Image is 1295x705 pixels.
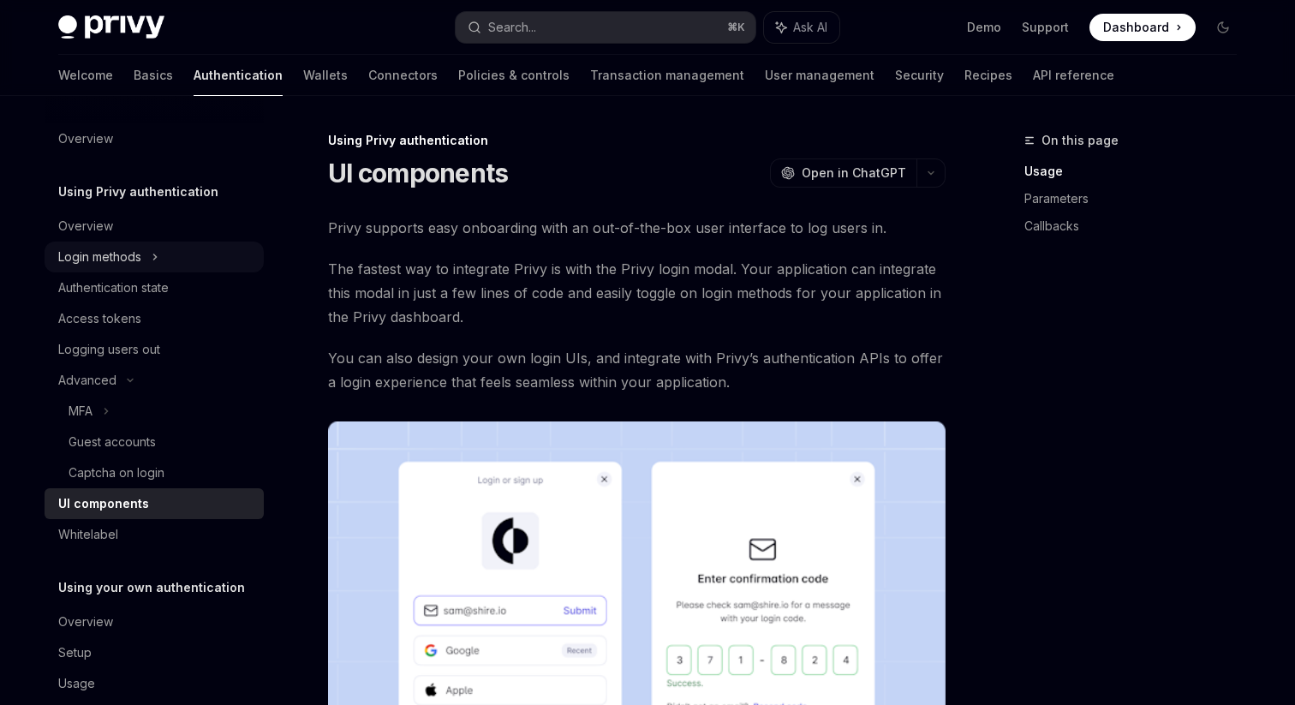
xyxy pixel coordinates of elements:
a: Transaction management [590,55,744,96]
a: Access tokens [45,303,264,334]
button: Toggle dark mode [1209,14,1237,41]
div: Login methods [58,247,141,267]
a: UI components [45,488,264,519]
a: Basics [134,55,173,96]
div: Captcha on login [69,463,164,483]
a: Overview [45,606,264,637]
span: Privy supports easy onboarding with an out-of-the-box user interface to log users in. [328,216,946,240]
a: Overview [45,211,264,242]
div: Authentication state [58,278,169,298]
h5: Using Privy authentication [58,182,218,202]
div: MFA [69,401,92,421]
span: The fastest way to integrate Privy is with the Privy login modal. Your application can integrate ... [328,257,946,329]
a: Welcome [58,55,113,96]
a: Authentication state [45,272,264,303]
a: User management [765,55,874,96]
span: Ask AI [793,19,827,36]
a: Setup [45,637,264,668]
a: Parameters [1024,185,1250,212]
a: Security [895,55,944,96]
button: Ask AI [764,12,839,43]
div: Search... [488,17,536,38]
a: Usage [1024,158,1250,185]
a: Dashboard [1089,14,1196,41]
a: Authentication [194,55,283,96]
div: Using Privy authentication [328,132,946,149]
button: Search...⌘K [456,12,755,43]
span: On this page [1041,130,1119,151]
div: Guest accounts [69,432,156,452]
h1: UI components [328,158,508,188]
div: UI components [58,493,149,514]
span: Dashboard [1103,19,1169,36]
div: Advanced [58,370,116,391]
a: Usage [45,668,264,699]
a: API reference [1033,55,1114,96]
div: Whitelabel [58,524,118,545]
a: Whitelabel [45,519,264,550]
span: ⌘ K [727,21,745,34]
button: Open in ChatGPT [770,158,916,188]
div: Setup [58,642,92,663]
a: Connectors [368,55,438,96]
a: Guest accounts [45,427,264,457]
div: Access tokens [58,308,141,329]
div: Overview [58,128,113,149]
img: dark logo [58,15,164,39]
a: Demo [967,19,1001,36]
span: Open in ChatGPT [802,164,906,182]
h5: Using your own authentication [58,577,245,598]
a: Support [1022,19,1069,36]
a: Captcha on login [45,457,264,488]
a: Callbacks [1024,212,1250,240]
a: Logging users out [45,334,264,365]
a: Overview [45,123,264,154]
a: Policies & controls [458,55,570,96]
div: Overview [58,612,113,632]
div: Usage [58,673,95,694]
div: Overview [58,216,113,236]
a: Recipes [964,55,1012,96]
a: Wallets [303,55,348,96]
span: You can also design your own login UIs, and integrate with Privy’s authentication APIs to offer a... [328,346,946,394]
div: Logging users out [58,339,160,360]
